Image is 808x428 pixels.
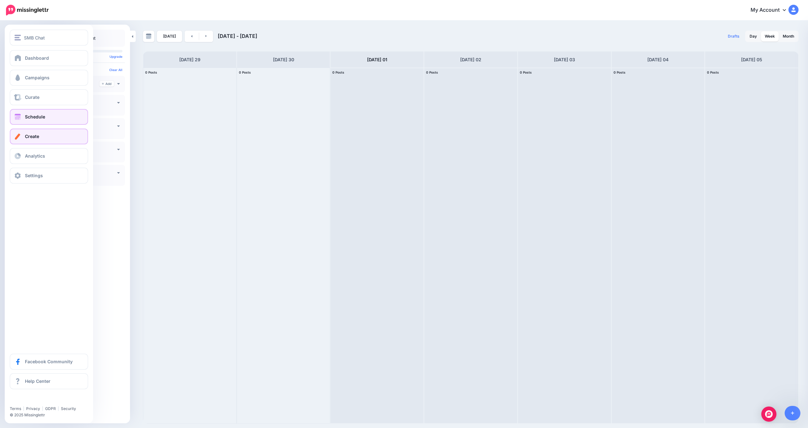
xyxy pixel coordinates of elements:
span: | [42,406,43,411]
a: Security [61,406,76,411]
h4: [DATE] 03 [554,56,575,63]
span: Curate [25,94,39,100]
h4: [DATE] 02 [460,56,481,63]
a: Campaigns [10,70,88,86]
a: Analytics [10,148,88,164]
a: Facebook Community [10,354,88,370]
a: Privacy [26,406,40,411]
a: Help Center [10,373,88,389]
a: Dashboard [10,50,88,66]
span: 0 Posts [520,70,532,74]
h4: [DATE] 04 [647,56,668,63]
a: Curate [10,89,88,105]
button: SMB Chat [10,30,88,45]
span: SMB Chat [24,34,45,41]
span: Facebook Community [25,359,73,364]
span: Schedule [25,114,45,119]
span: Analytics [25,153,45,159]
span: Dashboard [25,55,49,61]
h4: [DATE] 30 [273,56,294,63]
a: My Account [744,3,799,18]
span: Campaigns [25,75,50,80]
a: GDPR [45,406,56,411]
span: 0 Posts [426,70,438,74]
a: [DATE] [157,31,182,42]
span: 0 Posts [145,70,157,74]
span: Settings [25,173,43,178]
h4: [DATE] 01 [367,56,387,63]
a: Clear All [109,68,122,72]
a: Schedule [10,109,88,125]
img: menu.png [15,35,21,40]
span: | [23,406,24,411]
a: Create [10,129,88,144]
span: Drafts [728,34,740,38]
div: Open Intercom Messenger [761,407,776,422]
img: calendar-grey-darker.png [146,33,151,39]
span: Create [25,134,39,139]
span: 0 Posts [614,70,626,74]
span: Help Center [25,378,50,384]
h4: [DATE] 29 [179,56,200,63]
a: Add [99,81,114,87]
span: 0 Posts [707,70,719,74]
a: Month [779,31,798,41]
a: Upgrade [110,55,122,58]
span: | [58,406,59,411]
a: Settings [10,168,88,184]
span: [DATE] - [DATE] [218,33,257,39]
iframe: Twitter Follow Button [10,397,58,403]
li: © 2025 Missinglettr [10,412,92,418]
span: 0 Posts [332,70,344,74]
a: Day [746,31,761,41]
h4: [DATE] 05 [741,56,762,63]
img: Missinglettr [6,5,49,15]
a: Drafts [724,31,743,42]
span: 0 Posts [239,70,251,74]
a: Terms [10,406,21,411]
a: Week [761,31,779,41]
